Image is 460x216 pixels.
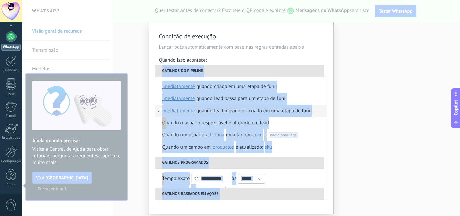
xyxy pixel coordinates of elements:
span: SKU [265,144,272,150]
button: imediatamente [162,93,197,105]
span: Tempo exato [162,175,190,182]
div: Quando criado em uma etapa de funil [196,81,277,93]
div: Configurações [1,159,21,164]
div: Quando isso acontece: [159,57,323,65]
p: Lançar bots automaticamente com base nas regras definidas abaixo [159,44,323,50]
span: lead [253,132,263,138]
li: Gatilhos do pipeline [155,65,324,77]
button: adiciona [204,129,226,141]
div: Calendário [1,68,21,73]
button: imediatamente [162,105,197,117]
button: imediatamente [162,81,197,93]
button: Diariamente [162,184,191,196]
div: Quando um campo em é atualizado: [162,141,274,153]
button: Productos [211,141,235,153]
div: Listas [1,92,21,96]
span: imediatamente [162,93,195,105]
h2: Condição de execução [159,32,317,40]
span: às [232,175,236,182]
div: Quando lead passa para um etapa de funil [196,93,287,105]
button: lead [252,129,264,141]
div: WhatsApp [1,44,21,51]
div: Quando o usuário responsável é alterado em lead [162,117,269,129]
span: às [191,187,196,194]
div: Estatísticas [1,136,21,140]
div: E-mail [1,114,21,118]
span: imediatamente [162,81,195,93]
div: Ajuda [1,183,21,187]
div: Quando um usuário uma tag em : [162,129,308,141]
li: Gatilhos baseados em ações [155,188,324,200]
span: imediatamente [162,105,195,117]
button: SKU [263,141,274,153]
span: adiciona [206,132,224,138]
span: Diariamente [162,187,189,194]
div: Quando lead movido ou criado em uma etapa de funil [196,105,312,117]
span: Productos [212,144,234,150]
span: #adicionar tags [270,133,297,138]
li: Gatilhos programados [155,157,324,169]
span: Copilot [453,100,459,115]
